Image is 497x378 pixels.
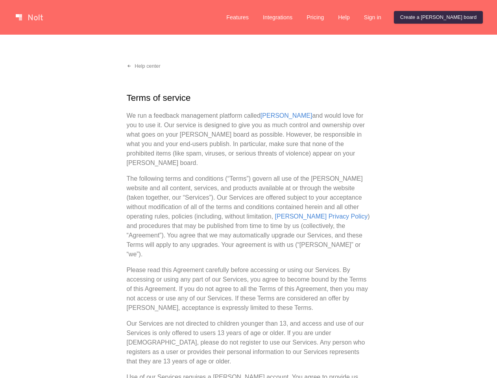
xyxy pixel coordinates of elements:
[127,91,371,105] h1: Terms of service
[261,112,312,119] a: [PERSON_NAME]
[332,11,356,24] a: Help
[127,111,371,168] p: We run a feedback management platform called and would love for you to use it. Our service is des...
[300,11,330,24] a: Pricing
[120,60,167,72] a: Help center
[127,265,371,313] p: Please read this Agreement carefully before accessing or using our Services. By accessing or usin...
[127,174,371,259] p: The following terms and conditions (“Terms”) govern all use of the [PERSON_NAME] website and all ...
[394,11,483,24] a: Create a [PERSON_NAME] board
[358,11,388,24] a: Sign in
[275,213,368,220] a: [PERSON_NAME] Privacy Policy
[127,319,371,366] p: Our Services are not directed to children younger than 13, and access and use of our Services is ...
[257,11,299,24] a: Integrations
[220,11,255,24] a: Features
